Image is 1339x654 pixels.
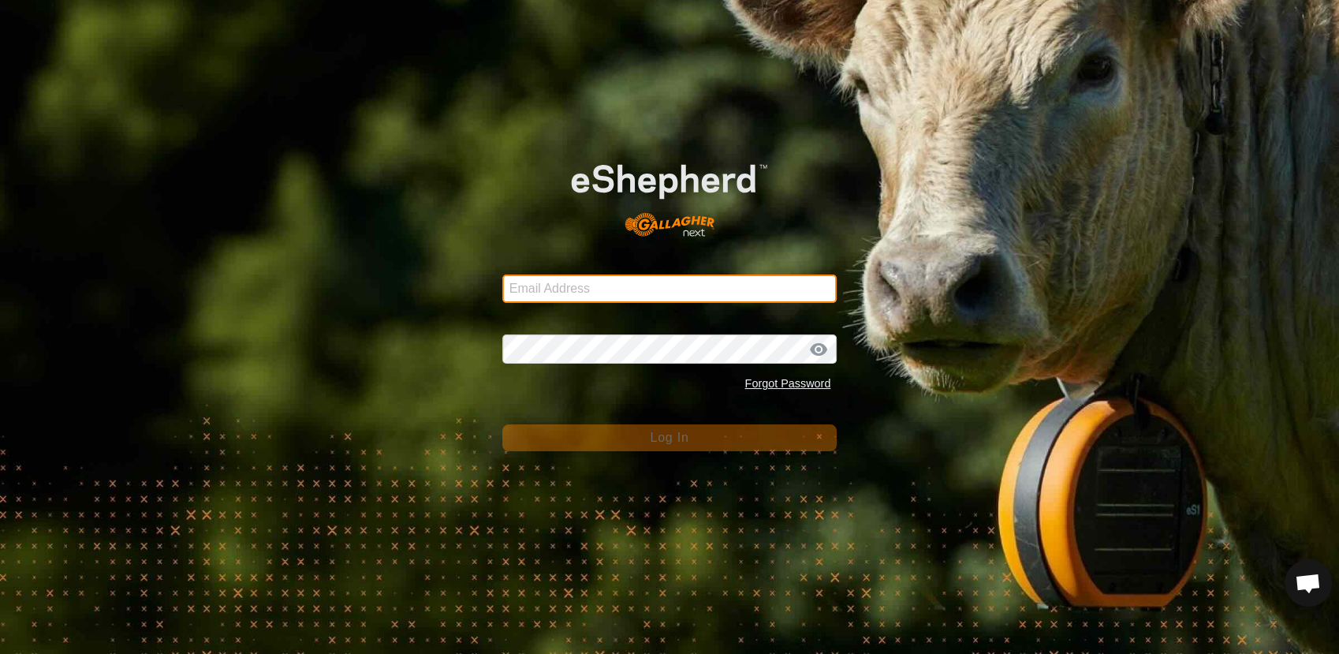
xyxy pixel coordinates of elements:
input: Email Address [502,275,837,303]
button: Log In [502,424,837,451]
img: E-shepherd Logo [535,136,804,251]
span: Log In [650,431,688,444]
a: Forgot Password [744,377,830,390]
div: Open chat [1285,559,1332,607]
